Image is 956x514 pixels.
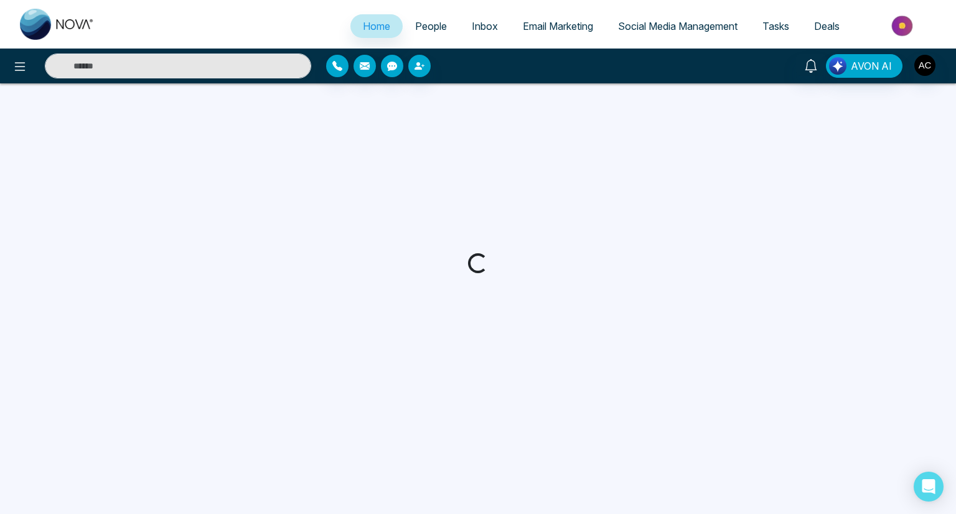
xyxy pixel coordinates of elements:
img: Market-place.gif [858,12,949,40]
span: People [415,20,447,32]
img: Nova CRM Logo [20,9,95,40]
a: Social Media Management [606,14,750,38]
div: Open Intercom Messenger [914,472,944,502]
a: People [403,14,459,38]
a: Home [350,14,403,38]
img: User Avatar [914,55,935,76]
a: Tasks [750,14,802,38]
span: Tasks [762,20,789,32]
a: Inbox [459,14,510,38]
a: Deals [802,14,852,38]
span: Deals [814,20,840,32]
span: AVON AI [851,58,892,73]
img: Lead Flow [829,57,846,75]
span: Home [363,20,390,32]
a: Email Marketing [510,14,606,38]
span: Inbox [472,20,498,32]
span: Social Media Management [618,20,738,32]
button: AVON AI [826,54,902,78]
span: Email Marketing [523,20,593,32]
